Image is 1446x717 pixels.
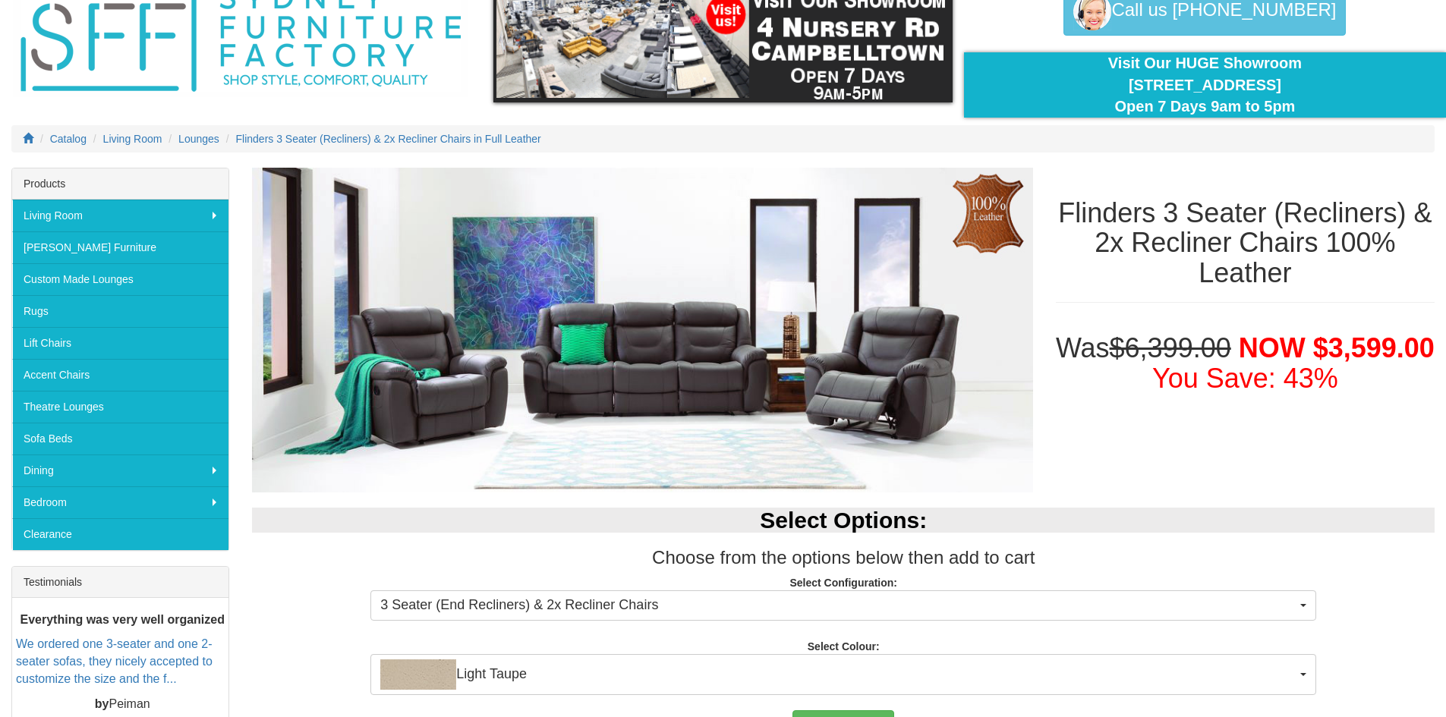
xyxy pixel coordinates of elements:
[12,295,228,327] a: Rugs
[1239,332,1435,363] span: NOW $3,599.00
[12,168,228,200] div: Products
[380,659,1296,690] span: Light Taupe
[236,133,541,145] a: Flinders 3 Seater (Recliners) & 2x Recliner Chairs in Full Leather
[1152,363,1338,394] font: You Save: 43%
[380,596,1296,615] span: 3 Seater (End Recliners) & 2x Recliner Chairs
[12,423,228,454] a: Sofa Beds
[12,567,228,598] div: Testimonials
[12,391,228,423] a: Theatre Lounges
[103,133,162,145] a: Living Room
[95,697,109,710] b: by
[12,486,228,518] a: Bedroom
[975,52,1435,118] div: Visit Our HUGE Showroom [STREET_ADDRESS] Open 7 Days 9am to 5pm
[380,659,456,690] img: Light Taupe
[16,696,228,713] p: Peiman
[50,133,87,145] a: Catalog
[12,263,228,295] a: Custom Made Lounges
[1110,332,1231,363] del: $6,399.00
[178,133,219,145] a: Lounges
[370,654,1316,695] button: Light TaupeLight Taupe
[12,454,228,486] a: Dining
[12,200,228,231] a: Living Room
[1056,333,1435,393] h1: Was
[808,640,880,653] strong: Select Colour:
[12,327,228,359] a: Lift Chairs
[12,518,228,550] a: Clearance
[1056,198,1435,288] h1: Flinders 3 Seater (Recliners) & 2x Recliner Chairs 100% Leather
[252,548,1435,568] h3: Choose from the options below then add to cart
[370,590,1316,621] button: 3 Seater (End Recliners) & 2x Recliner Chairs
[12,359,228,391] a: Accent Chairs
[16,637,213,685] a: We ordered one 3-seater and one 2-seater sofas, they nicely accepted to customize the size and th...
[12,231,228,263] a: [PERSON_NAME] Furniture
[20,613,225,626] b: Everything was very well organized
[789,577,897,589] strong: Select Configuration:
[760,508,927,533] b: Select Options:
